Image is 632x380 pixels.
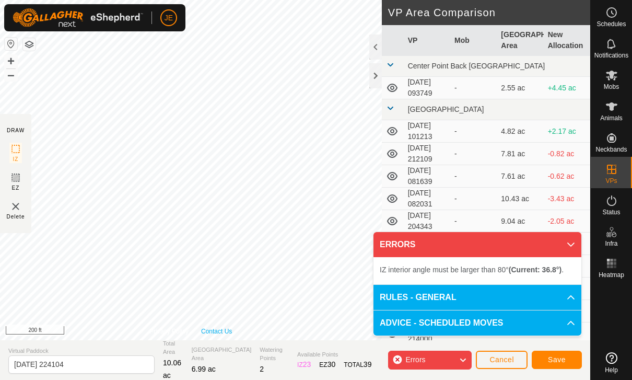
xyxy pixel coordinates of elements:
[405,355,425,364] span: Errors
[149,327,189,336] a: Privacy Policy
[454,171,493,182] div: -
[380,238,415,251] span: ERRORS
[163,339,183,356] span: Total Area
[548,355,566,364] span: Save
[544,120,590,143] td: +2.17 ac
[404,25,450,56] th: VP
[404,210,450,233] td: [DATE] 204343
[373,232,581,257] p-accordion-header: ERRORS
[13,155,19,163] span: IZ
[544,210,590,233] td: -2.05 ac
[605,367,618,373] span: Help
[373,310,581,336] p-accordion-header: ADVICE - SCHEDULED MOVES
[532,351,582,369] button: Save
[599,272,624,278] span: Heatmap
[297,350,371,359] span: Available Points
[344,359,371,370] div: TOTAL
[544,165,590,188] td: -0.62 ac
[604,84,619,90] span: Mobs
[8,347,155,355] span: Virtual Paddock
[408,105,484,113] span: [GEOGRAPHIC_DATA]
[544,143,590,165] td: -0.82 ac
[497,143,543,165] td: 7.81 ac
[5,68,17,81] button: –
[5,55,17,67] button: +
[201,327,232,336] a: Contact Us
[544,188,590,210] td: -3.43 ac
[454,216,493,227] div: -
[9,200,22,213] img: VP
[327,360,336,369] span: 30
[7,126,25,134] div: DRAW
[454,83,493,94] div: -
[380,317,503,329] span: ADVICE - SCHEDULED MOVES
[497,165,543,188] td: 7.61 ac
[596,21,626,27] span: Schedules
[591,348,632,377] a: Help
[364,360,372,369] span: 39
[165,13,173,24] span: JE
[192,346,252,363] span: [GEOGRAPHIC_DATA] Area
[594,52,628,59] span: Notifications
[544,25,590,56] th: New Allocation
[260,365,264,373] span: 2
[497,210,543,233] td: 9.04 ac
[404,120,450,143] td: [DATE] 101213
[408,62,545,70] span: Center Point Back [GEOGRAPHIC_DATA]
[602,209,620,215] span: Status
[497,120,543,143] td: 4.82 ac
[388,6,590,19] h2: VP Area Comparison
[509,266,561,274] b: (Current: 36.8°)
[476,351,528,369] button: Cancel
[497,188,543,210] td: 10.43 ac
[380,291,457,304] span: RULES - GENERAL
[544,77,590,99] td: +4.45 ac
[595,146,627,153] span: Neckbands
[303,360,311,369] span: 23
[163,359,181,379] span: 10.06 ac
[404,143,450,165] td: [DATE] 212109
[454,193,493,204] div: -
[600,115,623,121] span: Animals
[489,355,514,364] span: Cancel
[5,38,17,50] button: Reset Map
[23,38,36,51] button: Map Layers
[404,188,450,210] td: [DATE] 082031
[497,77,543,99] td: 2.55 ac
[497,25,543,56] th: [GEOGRAPHIC_DATA] Area
[605,240,617,247] span: Infra
[450,25,497,56] th: Mob
[7,213,25,221] span: Delete
[380,266,564,274] span: IZ interior angle must be larger than 80° .
[373,257,581,284] p-accordion-content: ERRORS
[605,178,617,184] span: VPs
[260,346,289,363] span: Watering Points
[404,165,450,188] td: [DATE] 081639
[297,359,311,370] div: IZ
[319,359,335,370] div: EZ
[454,126,493,137] div: -
[13,8,143,27] img: Gallagher Logo
[12,184,20,192] span: EZ
[373,285,581,310] p-accordion-header: RULES - GENERAL
[454,148,493,159] div: -
[404,77,450,99] td: [DATE] 093749
[192,365,216,373] span: 6.99 ac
